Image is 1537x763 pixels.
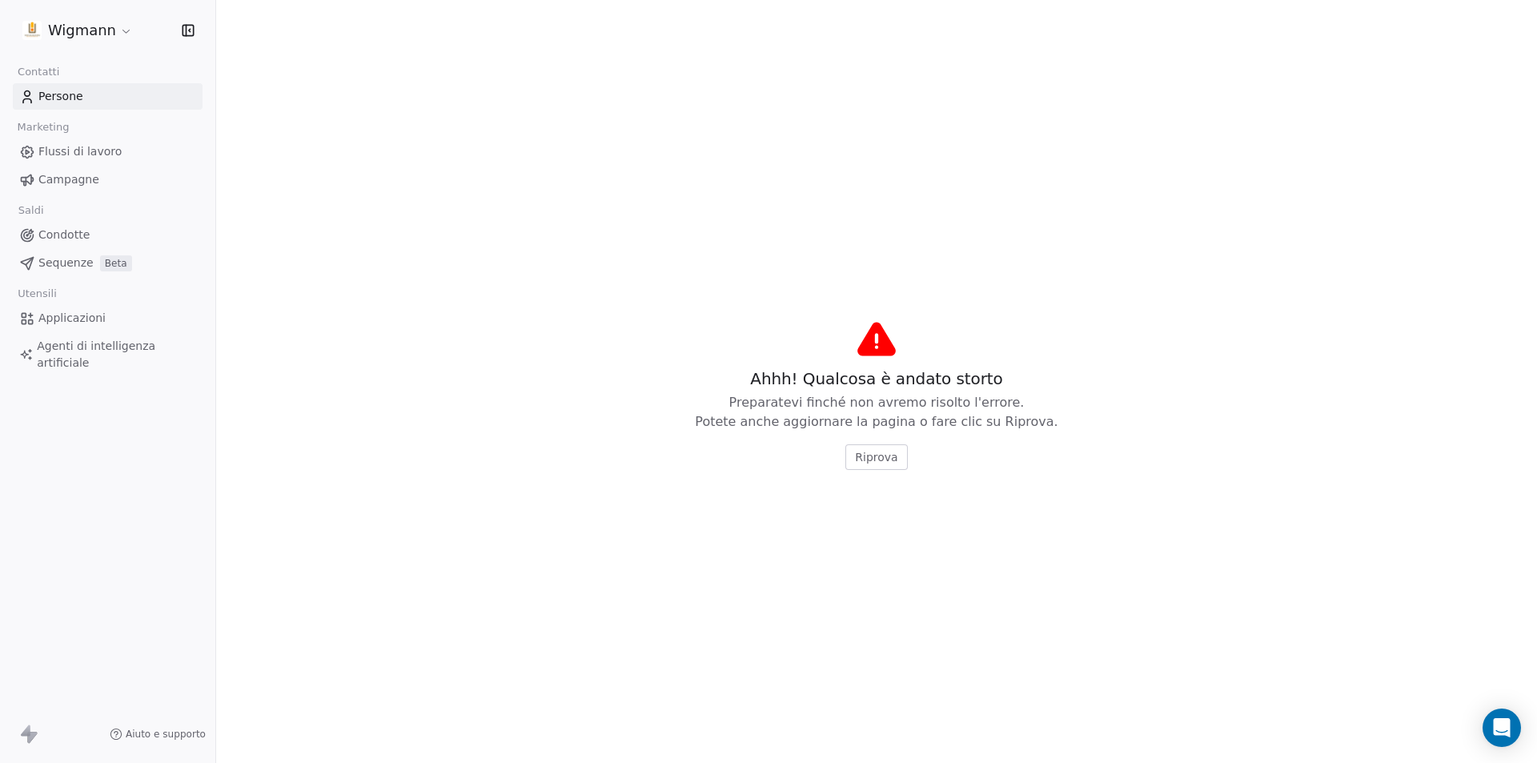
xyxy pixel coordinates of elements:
font: Persone [38,90,83,102]
font: Ahhh! Qualcosa è andato storto [750,369,1002,388]
font: Sequenze [38,256,94,269]
font: Condotte [38,228,90,241]
font: Potete anche aggiornare la pagina o fare clic su Riprova. [695,414,1057,429]
a: Persone [13,83,203,110]
a: Flussi di lavoro [13,139,203,165]
a: SequenzeBeta [13,250,203,276]
a: Condotte [13,222,203,248]
font: Campagne [38,173,99,186]
div: Apri Intercom Messenger [1483,709,1521,747]
font: Utensili [18,287,57,299]
font: Marketing [18,121,70,133]
a: Campagne [13,167,203,193]
font: Agenti di intelligenza artificiale [37,339,155,369]
button: Riprova [845,444,907,470]
font: Riprova [855,451,897,464]
a: Aiuto e supporto [110,728,206,741]
font: Applicazioni [38,311,106,324]
font: Aiuto e supporto [126,729,206,740]
font: Flussi di lavoro [38,145,122,158]
img: 1630668995401.jpeg [22,21,42,40]
font: Beta [105,258,127,269]
font: Wigmann [48,22,116,38]
font: Preparatevi finché non avremo risolto l'errore. [729,395,1025,410]
a: Applicazioni [13,305,203,331]
a: Agenti di intelligenza artificiale [13,333,203,376]
font: Saldi [18,204,44,216]
font: Contatti [18,66,59,78]
button: Wigmann [19,17,136,44]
